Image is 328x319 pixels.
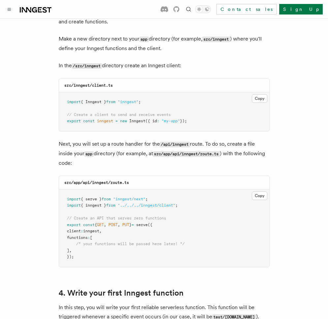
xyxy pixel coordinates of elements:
[252,191,267,200] button: Copy
[67,112,171,117] span: // Create a client to send and receive events
[129,119,145,123] span: Inngest
[67,248,69,253] span: ]
[84,151,94,157] code: app
[102,197,111,201] span: from
[180,119,187,123] span: });
[67,203,81,208] span: import
[118,222,120,227] span: ,
[118,100,138,104] span: "inngest"
[67,235,88,240] span: functions
[83,229,99,233] span: inngest
[113,197,145,201] span: "inngest/next"
[202,37,230,42] code: src/inngest
[95,222,97,227] span: {
[145,119,157,123] span: ({ id
[279,4,323,14] a: Sign Up
[122,222,129,227] span: PUT
[81,100,106,104] span: { Inngest }
[81,229,83,233] span: :
[83,119,95,123] span: const
[106,100,115,104] span: from
[76,242,185,246] span: /* your functions will be passed here later! */
[67,229,81,233] span: client
[118,203,175,208] span: "../../../inngest/client"
[88,235,90,240] span: :
[106,203,115,208] span: from
[148,222,152,227] span: ({
[99,229,102,233] span: ,
[145,197,148,201] span: ;
[59,139,270,168] p: Next, you will set up a route handler for the route. To do so, create a file inside your director...
[185,5,193,13] button: Find something...
[104,222,106,227] span: ,
[5,5,13,13] button: Toggle navigation
[67,222,81,227] span: export
[67,216,166,220] span: // Create an API that serves zero functions
[160,142,190,147] code: /api/inngest
[67,254,74,259] span: });
[59,61,270,71] p: In the directory create an Inngest client:
[59,34,270,53] p: Make a new directory next to your directory (for example, ) where you'll define your Inngest func...
[83,222,95,227] span: const
[67,119,81,123] span: export
[69,248,72,253] span: ,
[67,197,81,201] span: import
[195,5,211,13] button: Toggle dark mode
[139,37,149,42] code: app
[81,203,106,208] span: { inngest }
[59,288,184,298] a: 4. Write your first Inngest function
[72,63,102,69] code: /src/inngest
[132,222,134,227] span: =
[97,222,104,227] span: GET
[120,119,127,123] span: new
[67,100,81,104] span: import
[175,203,178,208] span: ;
[138,100,141,104] span: ;
[157,119,159,123] span: :
[129,222,132,227] span: }
[81,197,102,201] span: { serve }
[252,94,267,103] button: Copy
[64,83,113,88] code: src/inngest/client.ts
[97,119,113,123] span: inngest
[216,4,277,14] a: Contact sales
[162,119,180,123] span: "my-app"
[64,180,129,185] code: src/app/api/inngest/route.ts
[108,222,118,227] span: POST
[153,151,220,157] code: src/app/api/inngest/route.ts
[90,235,92,240] span: [
[115,119,118,123] span: =
[136,222,148,227] span: serve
